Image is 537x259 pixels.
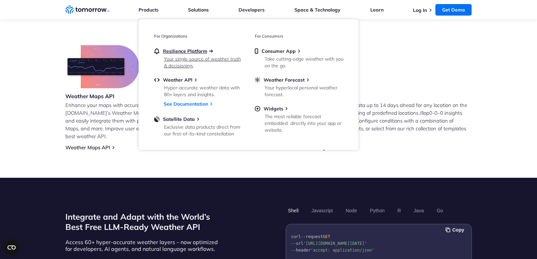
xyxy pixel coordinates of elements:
[411,205,426,216] button: Java
[434,205,445,216] button: Go
[306,234,323,239] span: request
[188,7,209,13] a: Solutions
[164,124,243,137] div: Exclusive data products direct from our first-of-its-kind constellation
[435,4,472,16] a: Get Demo
[154,48,160,54] img: bell.svg
[413,7,427,13] a: Log In
[255,106,260,112] img: plus-circle.svg
[310,248,374,253] span: 'accept: application/json'
[255,48,343,68] a: Consumer AppTake cutting-edge weather with you on the go.
[154,77,242,96] a: Weather APIHyper-accurate weather data with 80+ layers and insights.
[291,241,296,246] span: --
[65,92,139,100] h3: Weather Maps API
[367,205,387,216] button: Python
[154,48,242,68] a: Resilience PlatformYour single source of weather truth & decisioning.
[446,226,466,234] button: Copy
[264,77,305,83] span: Weather Forecast
[163,77,192,83] span: Weather API
[3,239,20,256] button: Open CMP widget
[239,7,265,13] a: Developers
[296,241,303,246] span: url
[277,101,472,140] p: Access ultra-accurate, hyperlocal data up to 14 days ahead for any location on the globe for free...
[291,248,296,253] span: --
[154,116,242,136] a: Satellite DataExclusive data products direct from our first-of-its-kind constellation
[309,205,335,216] button: Javascript
[65,144,110,151] a: Weather Maps API
[255,34,343,39] h3: For Consumers
[265,56,344,69] div: Take cutting-edge weather with you on the go.
[65,212,221,232] h2: Integrate and Adapt with the World’s Best Free LLM-Ready Weather API
[65,5,109,15] a: Home link
[303,241,367,246] span: '[URL][DOMAIN_NAME][DATE]'
[395,205,403,216] button: R
[255,48,258,54] img: mobile.svg
[163,116,195,122] span: Satellite Data
[65,239,221,252] p: Access 60+ hyper-accurate weather layers – now optimized for developers, AI agents, and natural l...
[343,205,359,216] button: Node
[265,113,344,133] div: The most reliable forecast embedded directly into your app or website.
[301,234,305,239] span: --
[370,7,384,13] a: Learn
[255,77,343,96] a: Weather ForecastYour hyperlocal personal weather forecast.
[265,84,344,98] div: Your hyperlocal personal weather forecast.
[296,248,310,253] span: header
[291,234,301,239] span: curl
[323,234,330,239] span: GET
[154,116,160,122] img: satellite-data-menu.png
[164,101,208,107] a: See Documentation
[164,84,243,98] div: Hyper-accurate weather data with 80+ layers and insights.
[286,205,301,216] button: Shell
[154,34,242,39] h3: For Organizations
[255,106,343,132] a: WidgetsThe most reliable forecast embedded directly into your app or website.
[262,48,296,54] span: Consumer App
[154,77,160,83] img: api.svg
[264,106,283,112] span: Widgets
[65,101,260,140] p: Enhance your maps with accurate weather conditions using [DATE][DOMAIN_NAME]’s Weather Maps API. ...
[163,48,207,54] span: Resilience Platform
[255,77,260,83] img: sun.svg
[139,7,159,13] a: Products
[294,7,340,13] a: Space & Technology
[164,56,243,69] div: Your single source of weather truth & decisioning.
